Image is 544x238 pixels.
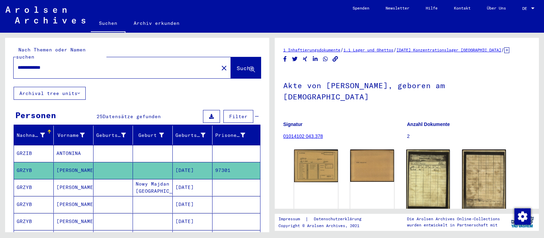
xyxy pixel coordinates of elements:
p: 2 [407,133,530,140]
div: Geburtsname [96,132,126,139]
div: Geburtsname [96,130,135,141]
mat-header-cell: Geburtsname [93,126,133,145]
mat-cell: [PERSON_NAME] [54,162,93,179]
mat-cell: [PERSON_NAME] [54,179,93,196]
a: 1 Inhaftierungsdokumente [283,47,340,52]
img: 002.jpg [350,149,394,181]
a: Impressum [278,216,305,223]
button: Filter [223,110,253,123]
a: Archiv erkunden [125,15,188,31]
span: / [501,47,504,53]
button: Share on LinkedIn [312,55,319,63]
mat-cell: [PERSON_NAME] [54,213,93,230]
mat-cell: ANTONINA [54,145,93,162]
a: 1.1 Lager und Ghettos [343,47,393,52]
mat-cell: GRZYB [14,162,54,179]
mat-cell: Nowy Majdan [GEOGRAPHIC_DATA] [133,179,173,196]
mat-cell: 97301 [213,162,260,179]
img: Zustimmung ändern [514,208,531,225]
mat-label: Nach Themen oder Namen suchen [16,47,86,60]
div: Geburt‏ [136,130,172,141]
button: Share on Xing [302,55,309,63]
mat-header-cell: Vorname [54,126,93,145]
img: 002.jpg [462,149,506,212]
h1: Akte von [PERSON_NAME], geboren am [DEMOGRAPHIC_DATA] [283,70,530,111]
p: Die Arolsen Archives Online-Collections [407,216,500,222]
mat-header-cell: Geburtsdatum [173,126,213,145]
mat-icon: close [220,64,228,72]
a: [DATE] Konzentrationslager [GEOGRAPHIC_DATA] [396,47,501,52]
span: / [340,47,343,53]
div: Vorname [56,132,85,139]
mat-header-cell: Geburt‏ [133,126,173,145]
div: Geburtsdatum [175,130,214,141]
button: Clear [217,61,231,75]
div: Geburt‏ [136,132,164,139]
div: Nachname [17,130,53,141]
mat-cell: [DATE] [173,196,213,213]
div: Prisoner # [215,132,245,139]
div: Zustimmung ändern [514,208,530,224]
div: Geburtsdatum [175,132,205,139]
img: 001.jpg [294,149,338,182]
div: Prisoner # [215,130,254,141]
div: | [278,216,370,223]
span: 25 [97,113,103,120]
button: Suche [231,57,261,78]
mat-cell: [DATE] [173,162,213,179]
mat-cell: GRZYB [14,196,54,213]
span: Suche [237,65,254,72]
mat-cell: [PERSON_NAME] [54,196,93,213]
div: Vorname [56,130,93,141]
span: Filter [229,113,248,120]
a: Datenschutzerklärung [308,216,370,223]
button: Copy link [332,55,339,63]
a: Suchen [91,15,125,33]
mat-cell: [DATE] [173,179,213,196]
span: Datensätze gefunden [103,113,161,120]
mat-header-cell: Prisoner # [213,126,260,145]
img: yv_logo.png [510,213,535,231]
b: Signatur [283,122,303,127]
img: 001.jpg [406,149,450,211]
div: Personen [15,109,56,121]
span: DE [522,6,530,11]
mat-cell: GRZIB [14,145,54,162]
button: Share on Facebook [282,55,289,63]
mat-cell: [DATE] [173,213,213,230]
button: Share on Twitter [291,55,299,63]
mat-cell: GRZYB [14,179,54,196]
b: Anzahl Dokumente [407,122,450,127]
mat-header-cell: Nachname [14,126,54,145]
button: Share on WhatsApp [322,55,329,63]
button: Archival tree units [14,87,86,100]
div: Nachname [17,132,45,139]
mat-cell: GRZYB [14,213,54,230]
img: Arolsen_neg.svg [5,6,85,23]
p: wurden entwickelt in Partnerschaft mit [407,222,500,228]
span: / [393,47,396,53]
a: 01014102 043.378 [283,133,323,139]
p: Copyright © Arolsen Archives, 2021 [278,223,370,229]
